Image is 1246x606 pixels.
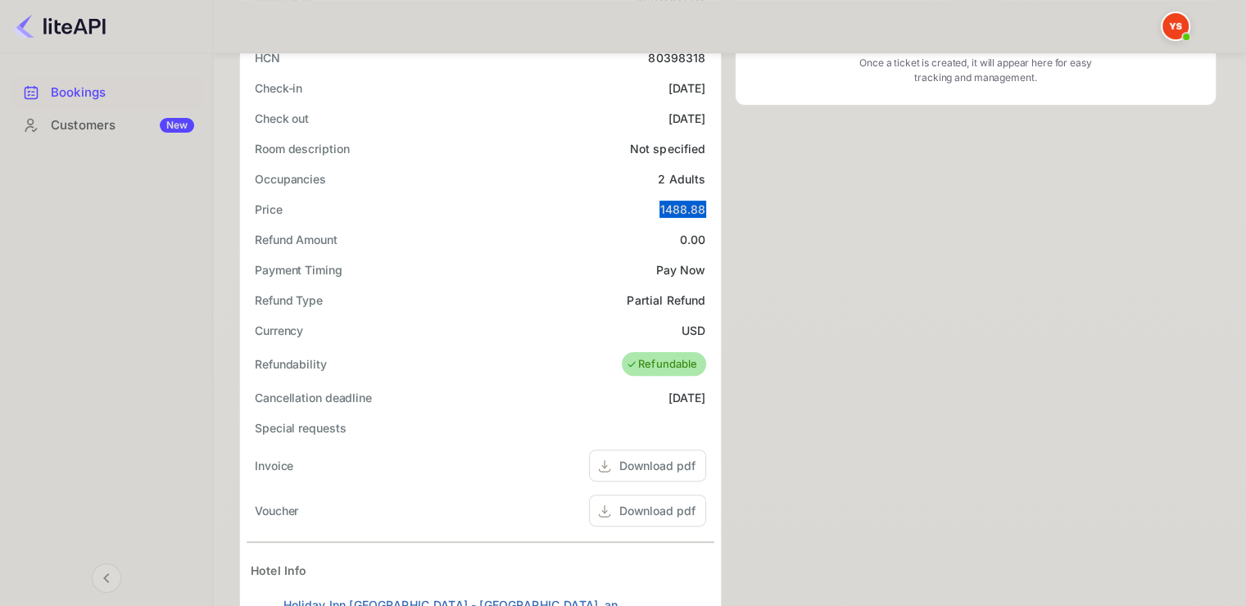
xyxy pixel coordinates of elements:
[255,322,303,339] div: Currency
[51,116,194,135] div: Customers
[10,110,202,142] div: CustomersNew
[10,77,202,107] a: Bookings
[668,110,706,127] div: [DATE]
[255,110,309,127] div: Check out
[255,355,327,373] div: Refundability
[255,231,338,248] div: Refund Amount
[668,79,706,97] div: [DATE]
[255,170,326,188] div: Occupancies
[627,292,705,309] div: Partial Refund
[92,563,121,593] button: Collapse navigation
[251,562,307,579] div: Hotel Info
[10,110,202,140] a: CustomersNew
[255,292,323,309] div: Refund Type
[255,49,280,66] div: HCN
[619,502,695,519] div: Download pdf
[619,457,695,474] div: Download pdf
[655,261,705,278] div: Pay Now
[1162,13,1189,39] img: Yandex Support
[682,322,705,339] div: USD
[10,77,202,109] div: Bookings
[255,502,298,519] div: Voucher
[13,13,106,39] img: LiteAPI logo
[658,170,705,188] div: 2 Adults
[626,356,698,373] div: Refundable
[255,457,293,474] div: Invoice
[160,118,194,133] div: New
[255,140,349,157] div: Room description
[668,389,706,406] div: [DATE]
[630,140,706,157] div: Not specified
[847,56,1104,85] p: Once a ticket is created, it will appear here for easy tracking and management.
[255,389,372,406] div: Cancellation deadline
[255,261,342,278] div: Payment Timing
[255,201,283,218] div: Price
[51,84,194,102] div: Bookings
[255,79,302,97] div: Check-in
[659,201,705,218] div: 1488.88
[648,49,705,66] div: 80398318
[255,419,346,436] div: Special requests
[680,231,706,248] div: 0.00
